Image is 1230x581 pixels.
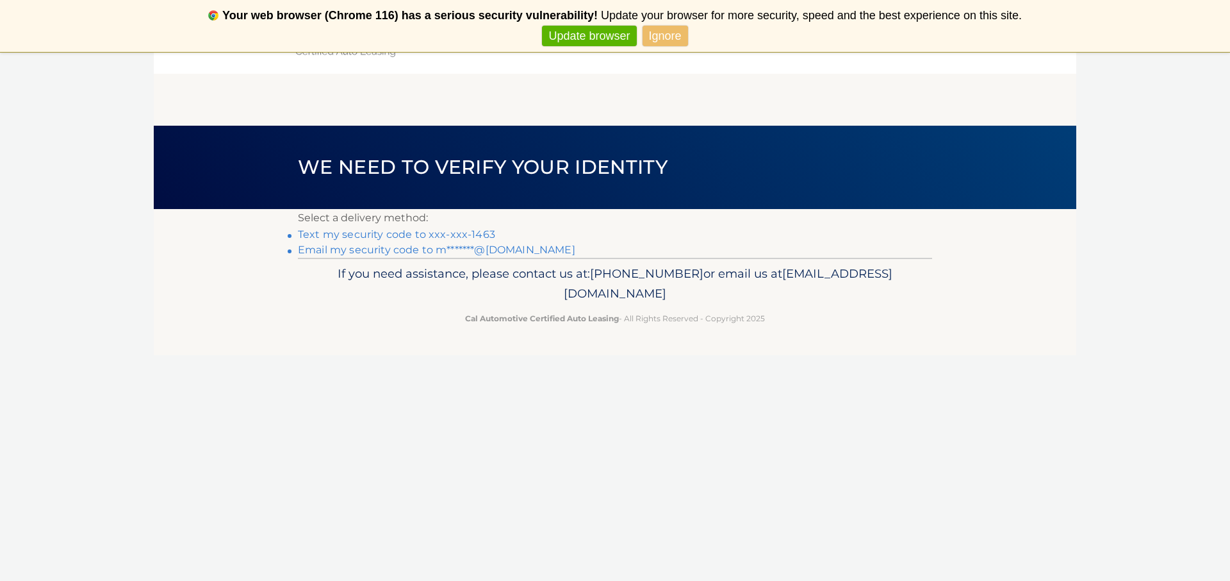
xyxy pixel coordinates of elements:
[590,266,703,281] span: [PHONE_NUMBER]
[306,312,924,325] p: - All Rights Reserved - Copyright 2025
[542,26,636,47] a: Update browser
[298,155,668,179] span: We need to verify your identity
[298,244,575,256] a: Email my security code to m*******@[DOMAIN_NAME]
[601,9,1022,22] span: Update your browser for more security, speed and the best experience on this site.
[222,9,598,22] b: Your web browser (Chrome 116) has a serious security vulnerability!
[298,228,495,240] a: Text my security code to xxx-xxx-1463
[298,209,932,227] p: Select a delivery method:
[465,314,619,323] strong: Cal Automotive Certified Auto Leasing
[643,26,688,47] a: Ignore
[306,264,924,305] p: If you need assistance, please contact us at: or email us at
